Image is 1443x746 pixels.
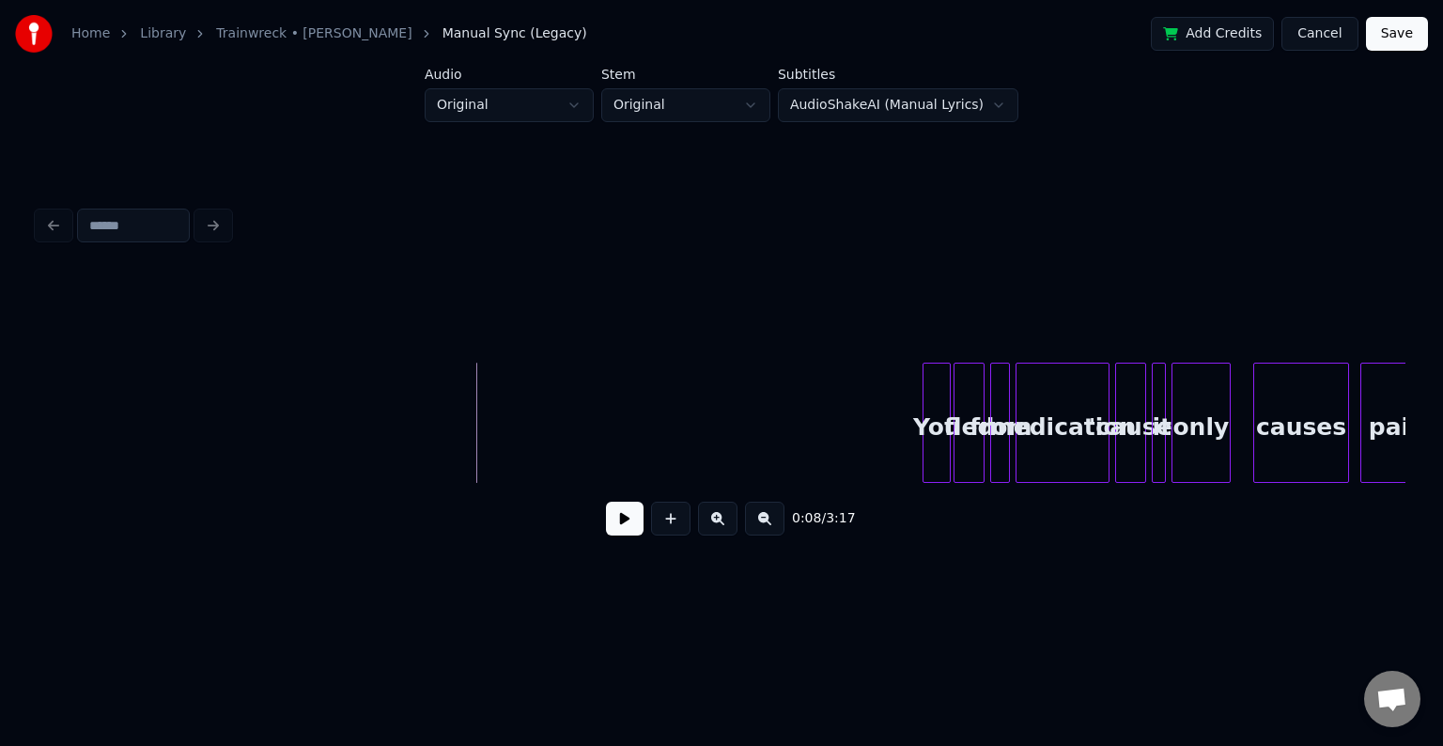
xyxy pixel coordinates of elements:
a: Home [71,24,110,43]
label: Subtitles [778,68,1018,81]
button: Add Credits [1151,17,1274,51]
a: Library [140,24,186,43]
span: Manual Sync (Legacy) [442,24,587,43]
span: 0:08 [792,509,821,528]
a: Trainwreck • [PERSON_NAME] [216,24,411,43]
button: Save [1366,17,1428,51]
img: youka [15,15,53,53]
button: Cancel [1281,17,1358,51]
nav: breadcrumb [71,24,587,43]
span: 3:17 [826,509,855,528]
div: / [792,509,837,528]
label: Audio [425,68,594,81]
label: Stem [601,68,770,81]
div: Open chat [1364,671,1420,727]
